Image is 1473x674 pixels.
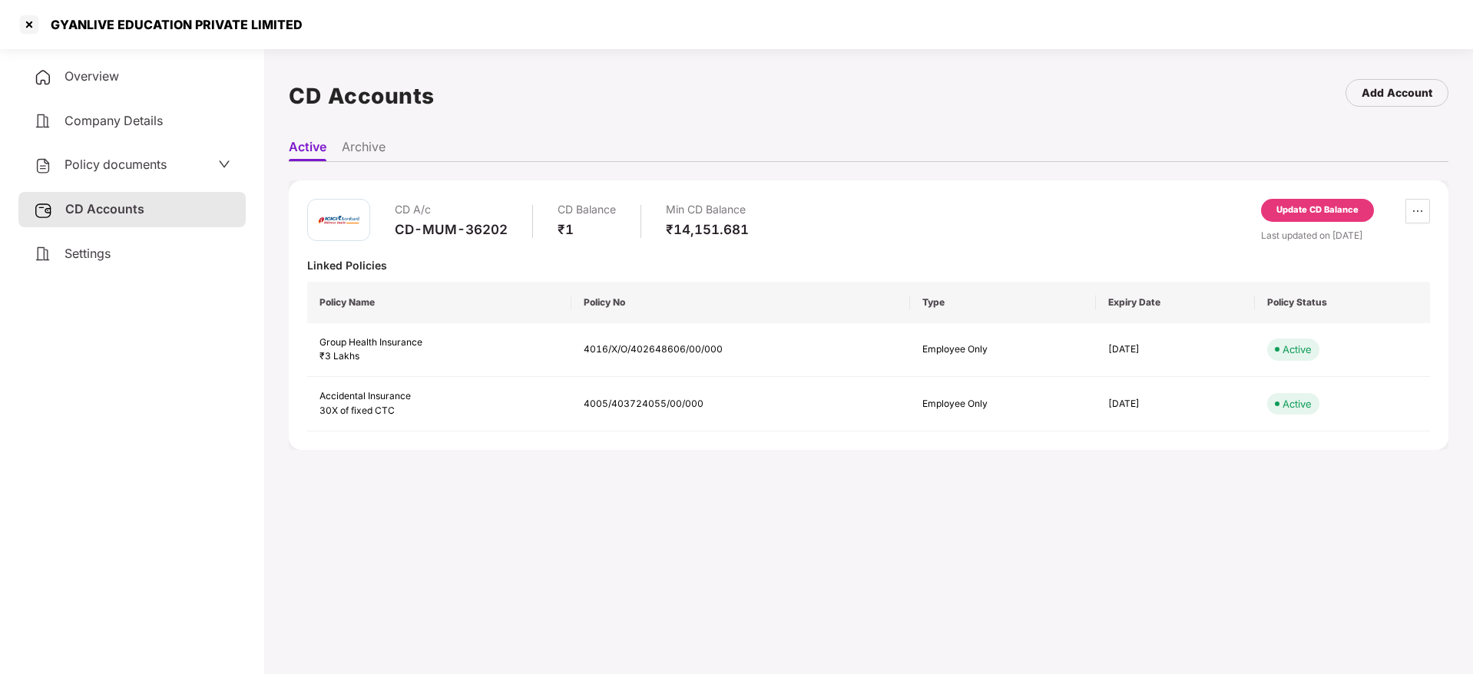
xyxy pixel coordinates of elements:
span: down [218,158,230,170]
li: Active [289,139,326,161]
div: GYANLIVE EDUCATION PRIVATE LIMITED [41,17,303,32]
div: Min CD Balance [666,199,749,221]
th: Policy Status [1255,282,1430,323]
th: Expiry Date [1096,282,1255,323]
div: Active [1283,396,1312,411]
img: icici.png [316,212,362,228]
div: ₹1 [558,221,616,238]
span: ₹3 Lakhs [319,350,359,362]
div: Employee Only [922,397,1084,411]
img: svg+xml;base64,PHN2ZyB4bWxucz0iaHR0cDovL3d3dy53My5vcmcvMjAwMC9zdmciIHdpZHRoPSIyNCIgaGVpZ2h0PSIyNC... [34,68,52,87]
div: ₹14,151.681 [666,221,749,238]
th: Policy Name [307,282,571,323]
div: CD A/c [395,199,508,221]
div: Linked Policies [307,258,1430,273]
th: Type [910,282,1096,323]
li: Archive [342,139,386,161]
span: Company Details [65,113,163,128]
img: svg+xml;base64,PHN2ZyB4bWxucz0iaHR0cDovL3d3dy53My5vcmcvMjAwMC9zdmciIHdpZHRoPSIyNCIgaGVpZ2h0PSIyNC... [34,157,52,175]
td: 4005/403724055/00/000 [571,377,910,431]
span: Policy documents [65,157,167,172]
th: Policy No [571,282,910,323]
div: Active [1283,342,1312,357]
div: Update CD Balance [1276,203,1359,217]
button: ellipsis [1405,199,1430,223]
div: Last updated on [DATE] [1261,228,1430,243]
span: 30X of fixed CTC [319,405,395,416]
div: Employee Only [922,342,1084,357]
div: CD Balance [558,199,616,221]
img: svg+xml;base64,PHN2ZyB3aWR0aD0iMjUiIGhlaWdodD0iMjQiIHZpZXdCb3g9IjAgMCAyNSAyNCIgZmlsbD0ibm9uZSIgeG... [34,201,53,220]
span: ellipsis [1406,205,1429,217]
img: svg+xml;base64,PHN2ZyB4bWxucz0iaHR0cDovL3d3dy53My5vcmcvMjAwMC9zdmciIHdpZHRoPSIyNCIgaGVpZ2h0PSIyNC... [34,112,52,131]
span: Settings [65,246,111,261]
span: CD Accounts [65,201,144,216]
div: Group Health Insurance [319,335,559,350]
td: 4016/X/O/402648606/00/000 [571,323,910,378]
img: svg+xml;base64,PHN2ZyB4bWxucz0iaHR0cDovL3d3dy53My5vcmcvMjAwMC9zdmciIHdpZHRoPSIyNCIgaGVpZ2h0PSIyNC... [34,245,52,263]
div: CD-MUM-36202 [395,221,508,238]
span: Overview [65,68,119,84]
div: Accidental Insurance [319,389,559,404]
td: [DATE] [1096,377,1255,431]
div: Add Account [1362,84,1432,101]
h1: CD Accounts [289,79,435,113]
td: [DATE] [1096,323,1255,378]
